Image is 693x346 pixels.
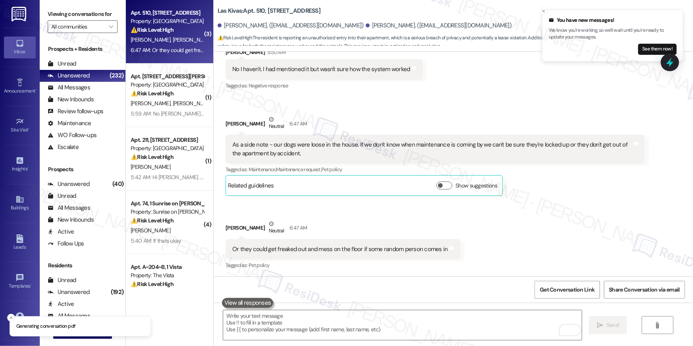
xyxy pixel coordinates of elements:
[456,182,497,190] label: Show suggestions
[549,16,677,24] div: You have new messages!
[51,20,105,33] input: All communities
[597,322,603,329] i: 
[173,36,212,43] span: [PERSON_NAME]
[249,262,270,269] span: Pet policy
[638,44,677,55] button: See them now!
[48,107,103,116] div: Review follow-ups
[131,227,170,234] span: [PERSON_NAME]
[249,82,288,89] span: Negative response
[606,321,619,329] span: Send
[48,131,97,139] div: WO Follow-ups
[131,46,349,54] div: 6:47 AM: Or they could get freaked out and mess on the floor if some random person comes in
[110,178,125,190] div: (40)
[35,87,37,93] span: •
[540,7,548,15] button: Close toast
[131,36,173,43] span: [PERSON_NAME]
[223,310,582,340] textarea: To enrich screen reader interactions, please activate Accessibility in Grammarly extension settings
[31,282,32,288] span: •
[109,23,113,30] i: 
[218,21,364,30] div: [PERSON_NAME]. ([EMAIL_ADDRESS][DOMAIN_NAME])
[267,115,286,132] div: Neutral
[48,228,74,236] div: Active
[609,286,680,294] span: Share Conversation via email
[48,72,90,80] div: Unanswered
[131,199,204,208] div: Apt. 74, 1 Sunrise on [PERSON_NAME]
[7,314,15,322] button: Close toast
[226,259,461,271] div: Tagged as:
[131,237,181,244] div: 5:40 AM: If thats okay
[108,70,125,82] div: (232)
[48,119,91,128] div: Maintenance
[48,180,90,188] div: Unanswered
[288,120,307,128] div: 6:47 AM
[276,166,321,173] span: Maintenance request ,
[131,153,174,160] strong: ⚠️ Risk Level: High
[48,204,90,212] div: All Messages
[232,141,632,158] div: As a side note - our dogs were loose in the house. If we don't know when maintenance is coming by...
[131,81,204,89] div: Property: [GEOGRAPHIC_DATA]
[226,164,645,175] div: Tagged as:
[12,7,28,21] img: ResiDesk Logo
[288,224,307,232] div: 6:47 AM
[131,136,204,144] div: Apt. 211, [STREET_ADDRESS]
[48,83,90,92] div: All Messages
[232,65,410,73] div: No I haven't. I had mentioned it but wasn't sure how the system worked
[48,60,76,68] div: Unread
[29,126,30,131] span: •
[173,100,212,107] span: [PERSON_NAME]
[131,208,204,216] div: Property: Sunrise on [PERSON_NAME]
[226,80,423,91] div: Tagged as:
[131,110,309,117] div: 5:59 AM: No [PERSON_NAME] said he talked to u and he was getting it [DATE]
[226,115,645,135] div: [PERSON_NAME]
[540,286,595,294] span: Get Conversation Link
[654,322,660,329] i: 
[249,166,276,173] span: Maintenance ,
[131,271,204,280] div: Property: The Vista
[48,95,94,104] div: New Inbounds
[48,143,79,151] div: Escalate
[226,48,423,59] div: [PERSON_NAME]
[218,35,252,41] strong: ⚠️ Risk Level: High
[131,280,174,288] strong: ⚠️ Risk Level: High
[226,220,461,239] div: [PERSON_NAME]
[16,323,75,330] p: Generating conversation pdf
[27,165,29,170] span: •
[265,48,286,56] div: 5:50 AM
[48,8,118,20] label: Viewing conversations for
[131,163,170,170] span: [PERSON_NAME]
[131,17,204,25] div: Property: [GEOGRAPHIC_DATA]
[267,220,286,236] div: Neutral
[218,7,320,15] b: Las Kivas: Apt. 510, [STREET_ADDRESS]
[131,144,204,153] div: Property: [GEOGRAPHIC_DATA]
[228,182,274,193] div: Related guidelines
[40,261,125,270] div: Residents
[549,27,677,41] p: We know you're working, so we'll wait until you're ready to update your messages.
[232,245,448,253] div: Or they could get freaked out and mess on the floor if some random person comes in
[131,72,204,81] div: Apt. [STREET_ADDRESS][PERSON_NAME]
[48,276,76,284] div: Unread
[131,217,174,224] strong: ⚠️ Risk Level: High
[131,100,173,107] span: [PERSON_NAME]
[48,216,94,224] div: New Inbounds
[48,288,90,296] div: Unanswered
[40,165,125,174] div: Prospects
[131,90,174,97] strong: ⚠️ Risk Level: High
[131,263,204,271] div: Apt. A~204~B, 1 Vista
[321,166,342,173] span: Pet policy
[366,21,512,30] div: [PERSON_NAME]. ([EMAIL_ADDRESS][DOMAIN_NAME])
[48,240,84,248] div: Follow Ups
[218,34,693,51] span: : The resident is reporting an unauthorized entry into their apartment, which is a serious breach...
[109,286,125,298] div: (192)
[48,192,76,200] div: Unread
[131,26,174,33] strong: ⚠️ Risk Level: High
[40,45,125,53] div: Prospects + Residents
[48,300,74,308] div: Active
[131,9,204,17] div: Apt. 510, [STREET_ADDRESS]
